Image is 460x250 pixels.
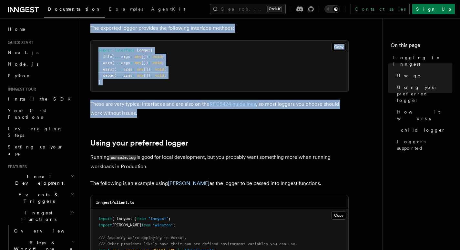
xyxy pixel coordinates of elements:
[8,108,46,120] span: Your first Functions
[90,138,188,147] a: Using your preferred logger
[18,10,32,16] div: v 4.0.25
[5,105,76,123] a: Your first Functions
[25,41,58,46] div: Domain Overview
[90,100,349,118] p: These are very typical interfaces and are also on the , so most loggers you choose should work wi...
[331,43,346,51] button: Copy
[5,210,70,223] span: Inngest Functions
[397,84,452,103] span: Using your preferred logger
[8,96,75,102] span: Install the SDK
[164,67,166,71] span: ;
[5,171,76,189] button: Local Development
[351,4,410,14] a: Contact sales
[173,223,175,227] span: ;
[398,124,452,136] a: child logger
[8,126,62,138] span: Leveraging Steps
[117,73,123,78] span: ...
[98,216,112,221] span: import
[150,73,153,78] span: :
[391,52,452,70] a: Logging in Inngest
[44,2,105,18] a: Documentation
[90,179,349,188] p: The following is an example using as the logger to be passed into Inngest functions.
[112,223,141,227] span: [PERSON_NAME]
[210,4,286,14] button: Search...Ctrl+K
[71,41,109,46] div: Keywords by Traffic
[137,73,144,78] span: any
[153,60,162,65] span: void
[393,54,452,67] span: Logging in Inngest
[103,67,114,71] span: error
[153,223,173,227] span: "winston"
[169,216,171,221] span: ;
[331,211,346,220] button: Copy
[324,5,340,13] button: Toggle dark mode
[8,26,26,32] span: Home
[394,70,452,82] a: Usage
[105,2,147,17] a: Examples
[8,61,38,67] span: Node.js
[5,173,70,186] span: Local Development
[5,123,76,141] a: Leveraging Steps
[117,67,123,71] span: ...
[155,73,164,78] span: void
[148,60,150,65] span: :
[153,54,162,59] span: void
[17,41,23,46] img: tab_domain_overview_orange.svg
[5,47,76,58] a: Next.js
[150,48,153,52] span: {
[135,54,141,59] span: any
[98,242,297,246] span: /// Other providers likely have their own pre-defined environment variables you can use.
[148,216,169,221] span: "inngest"
[114,60,121,65] span: ...
[141,60,148,65] span: [])
[5,58,76,70] a: Node.js
[48,6,101,12] span: Documentation
[114,54,121,59] span: ...
[397,72,421,79] span: Usage
[5,40,33,45] span: Quick start
[5,87,36,92] span: Inngest tour
[130,60,132,65] span: :
[103,54,112,59] span: info
[5,93,76,105] a: Install the SDK
[412,4,455,14] a: Sign Up
[114,48,135,52] span: interface
[5,191,70,204] span: Events & Triggers
[397,109,452,122] span: How it works
[123,67,132,71] span: args
[8,144,63,156] span: Setting up your app
[144,73,150,78] span: [])
[210,101,256,107] a: RFC5424 guidelines
[64,41,69,46] img: tab_keywords_by_traffic_grey.svg
[112,60,114,65] span: (
[132,73,135,78] span: :
[137,216,146,221] span: from
[137,48,150,52] span: Logger
[98,48,112,52] span: export
[135,60,141,65] span: any
[168,180,210,186] a: [PERSON_NAME]
[5,70,76,82] a: Python
[112,216,137,221] span: { Inngest }
[5,207,76,225] button: Inngest Functions
[98,235,187,240] span: /// Assuming we're deploying to Vercel.
[90,153,349,171] p: Running is good for local development, but you probably want something more when running workload...
[394,106,452,124] a: How it works
[96,200,134,205] code: inngest/client.ts
[391,41,452,52] h4: On this page
[114,73,117,78] span: (
[394,82,452,106] a: Using your preferred logger
[10,10,15,16] img: logo_orange.svg
[109,155,137,160] code: console.log
[5,164,27,169] span: Features
[148,54,150,59] span: :
[5,141,76,159] a: Setting up your app
[394,136,452,154] a: Loggers supported
[121,60,130,65] span: args
[267,6,282,12] kbd: Ctrl+K
[123,73,132,78] span: args
[8,50,38,55] span: Next.js
[17,17,71,22] div: Domain: [DOMAIN_NAME]
[5,189,76,207] button: Events & Triggers
[112,54,114,59] span: (
[98,223,112,227] span: import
